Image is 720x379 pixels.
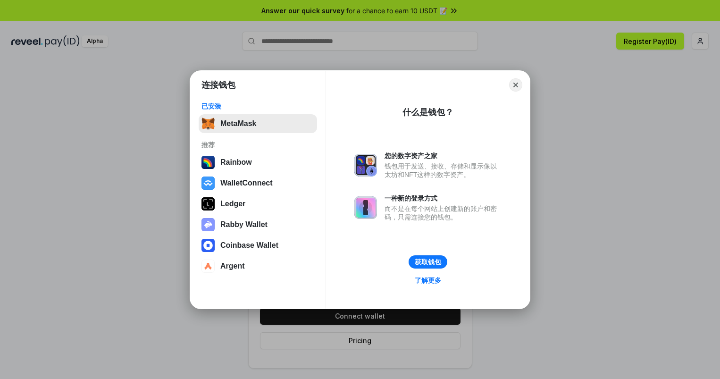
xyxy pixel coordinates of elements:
div: Rainbow [220,158,252,167]
button: 获取钱包 [409,255,447,269]
img: svg+xml,%3Csvg%20width%3D%2228%22%20height%3D%2228%22%20viewBox%3D%220%200%2028%2028%22%20fill%3D... [201,239,215,252]
img: svg+xml,%3Csvg%20xmlns%3D%22http%3A%2F%2Fwww.w3.org%2F2000%2Fsvg%22%20width%3D%2228%22%20height%3... [201,197,215,211]
button: MetaMask [199,114,317,133]
a: 了解更多 [409,274,447,286]
img: svg+xml,%3Csvg%20width%3D%2228%22%20height%3D%2228%22%20viewBox%3D%220%200%2028%2028%22%20fill%3D... [201,177,215,190]
img: svg+xml,%3Csvg%20fill%3D%22none%22%20height%3D%2233%22%20viewBox%3D%220%200%2035%2033%22%20width%... [201,117,215,130]
div: Coinbase Wallet [220,241,278,250]
div: 而不是在每个网站上创建新的账户和密码，只需连接您的钱包。 [385,204,502,221]
h1: 连接钱包 [201,79,235,91]
div: 已安装 [201,102,314,110]
button: Rainbow [199,153,317,172]
div: Ledger [220,200,245,208]
img: svg+xml,%3Csvg%20xmlns%3D%22http%3A%2F%2Fwww.w3.org%2F2000%2Fsvg%22%20fill%3D%22none%22%20viewBox... [354,196,377,219]
div: 了解更多 [415,276,441,285]
div: 一种新的登录方式 [385,194,502,202]
div: 钱包用于发送、接收、存储和显示像以太坊和NFT这样的数字资产。 [385,162,502,179]
div: MetaMask [220,119,256,128]
div: 什么是钱包？ [402,107,453,118]
img: svg+xml,%3Csvg%20width%3D%22120%22%20height%3D%22120%22%20viewBox%3D%220%200%20120%20120%22%20fil... [201,156,215,169]
div: WalletConnect [220,179,273,187]
button: Coinbase Wallet [199,236,317,255]
div: 获取钱包 [415,258,441,266]
div: 您的数字资产之家 [385,152,502,160]
div: Argent [220,262,245,270]
div: Rabby Wallet [220,220,268,229]
div: 推荐 [201,141,314,149]
button: WalletConnect [199,174,317,193]
img: svg+xml,%3Csvg%20xmlns%3D%22http%3A%2F%2Fwww.w3.org%2F2000%2Fsvg%22%20fill%3D%22none%22%20viewBox... [201,218,215,231]
img: svg+xml,%3Csvg%20width%3D%2228%22%20height%3D%2228%22%20viewBox%3D%220%200%2028%2028%22%20fill%3D... [201,260,215,273]
button: Ledger [199,194,317,213]
button: Close [509,78,522,92]
button: Rabby Wallet [199,215,317,234]
img: svg+xml,%3Csvg%20xmlns%3D%22http%3A%2F%2Fwww.w3.org%2F2000%2Fsvg%22%20fill%3D%22none%22%20viewBox... [354,154,377,177]
button: Argent [199,257,317,276]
